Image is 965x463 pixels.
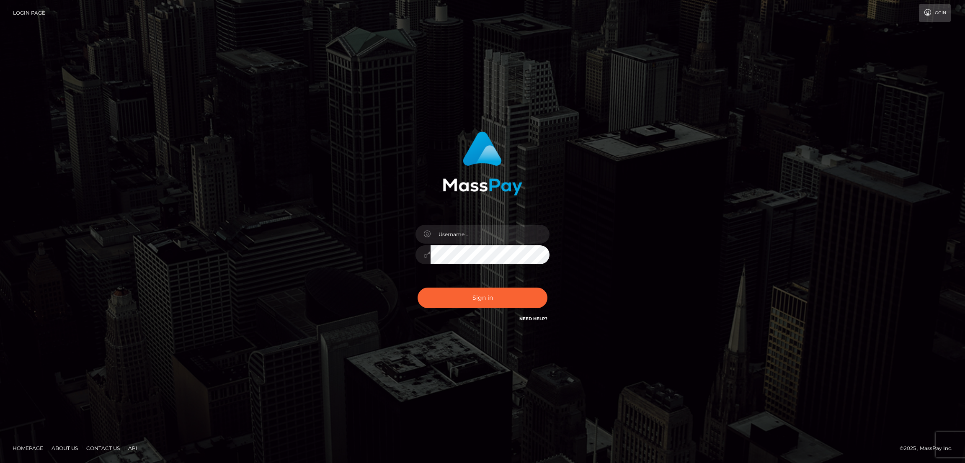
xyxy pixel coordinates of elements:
div: © 2025 , MassPay Inc. [900,444,959,453]
img: MassPay Login [443,131,522,195]
button: Sign in [418,288,547,308]
a: Login [919,4,951,22]
a: About Us [48,442,81,455]
a: Contact Us [83,442,123,455]
a: Need Help? [519,316,547,322]
a: Login Page [13,4,45,22]
a: Homepage [9,442,46,455]
a: API [125,442,141,455]
input: Username... [431,225,550,244]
